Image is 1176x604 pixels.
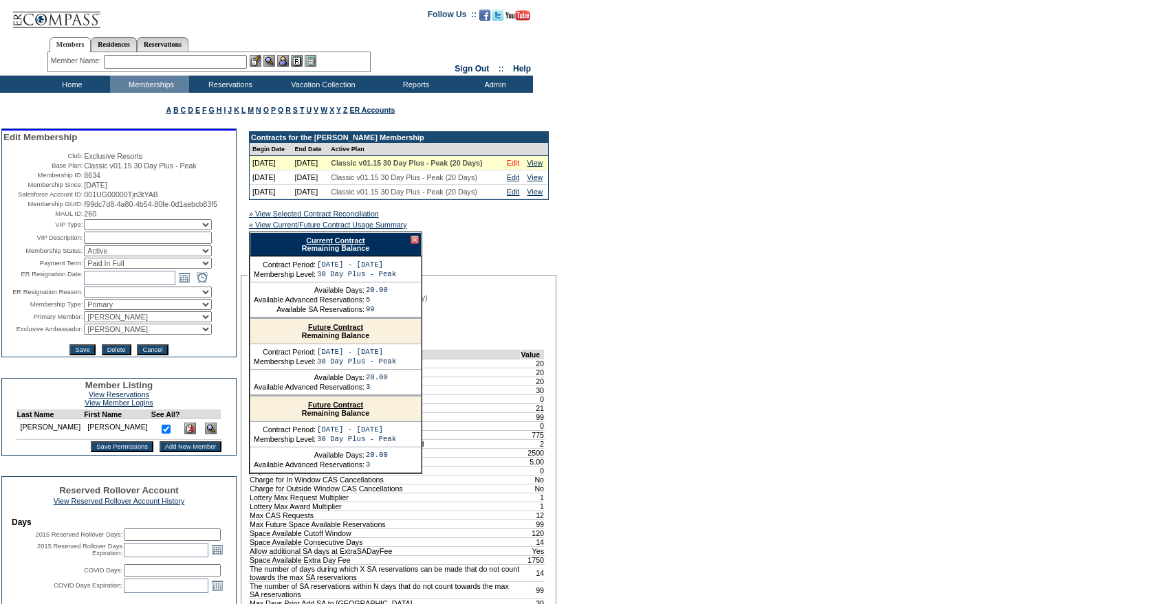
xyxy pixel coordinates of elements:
td: Reports [375,76,454,93]
a: F [202,106,207,114]
img: b_calculator.gif [305,55,316,67]
td: Active Plan [328,143,504,156]
a: View Reserved Rollover Account History [54,497,185,505]
a: I [224,106,226,114]
a: B [173,106,179,114]
a: View Reservations [89,390,149,399]
a: Q [278,106,283,114]
span: Classic v01.15 30 Day Plus - Peak (20 Days) [331,173,477,181]
img: View [263,55,275,67]
td: Exclusive Ambassador: [3,324,83,335]
td: Reservations [189,76,268,93]
a: Members [50,37,91,52]
div: Remaining Balance [250,232,422,256]
a: Edit [507,173,519,181]
td: Available Advanced Reservations: [254,460,364,469]
td: Membership GUID: [3,200,83,208]
a: Follow us on Twitter [492,14,503,22]
td: [PERSON_NAME] [17,419,84,440]
td: Begin Date [250,143,292,156]
td: Available Days: [254,373,364,381]
td: Home [31,76,110,93]
td: [DATE] - [DATE] [317,425,396,434]
td: 99 [521,581,545,599]
img: Follow us on Twitter [492,10,503,21]
label: COVID Days: [84,567,122,574]
td: 20 [521,368,545,377]
a: H [217,106,222,114]
a: W [320,106,327,114]
a: E [195,106,200,114]
a: T [300,106,305,114]
a: J [228,106,232,114]
a: Edit [507,188,519,196]
td: 14 [521,537,545,546]
label: 2015 Reserved Rollover Days Expiration: [37,543,122,557]
a: P [271,106,276,114]
td: 30 [521,385,545,394]
a: Y [336,106,341,114]
a: Z [343,106,348,114]
input: Add New Member [160,441,222,452]
td: [DATE] [250,170,292,185]
td: Available Advanced Reservations: [254,295,364,304]
a: G [208,106,214,114]
td: 5.00 [521,457,545,466]
td: Max CAS Requests [250,511,521,519]
td: 30 Day Plus - Peak [317,435,396,443]
a: V [314,106,318,114]
a: U [306,106,312,114]
a: View [527,173,543,181]
td: [DATE] - [DATE] [317,260,396,269]
div: Member Name: [51,55,104,67]
span: Classic v01.15 30 Day Plus - Peak (20 Days) [331,188,477,196]
a: Future Contract [308,323,363,331]
td: Available Days: [254,286,364,294]
td: 30 Day Plus - Peak [317,357,396,366]
td: Admin [454,76,533,93]
td: 20 [521,377,545,385]
td: Lottery Max Award Multiplier [250,502,521,511]
input: Save Permissions [91,441,153,452]
span: :: [499,64,504,74]
td: Space Available Consecutive Days [250,537,521,546]
td: Membership Level: [254,270,316,278]
a: Open the calendar popup. [210,542,225,557]
td: Contract Period: [254,260,316,269]
td: Available Days: [254,451,364,459]
td: 1750 [521,555,545,564]
td: The number of days during which X SA reservations can be made that do not count towards the max S... [250,564,521,581]
a: S [293,106,298,114]
span: Classic v01.15 30 Day Plus - Peak (20 Days) [331,159,482,167]
td: Membership Level: [254,435,316,443]
label: COVID Days Expiration: [54,582,122,589]
td: Membership ID: [3,171,83,179]
a: Residences [91,37,137,52]
span: Member Listing [85,380,153,390]
td: MAUL ID: [3,210,83,218]
a: O [263,106,269,114]
input: Cancel [137,344,168,355]
a: Open the calendar popup. [177,270,192,285]
span: 260 [84,210,96,218]
img: View Dashboard [205,423,217,434]
img: Reservations [291,55,303,67]
span: [DATE] [84,181,107,189]
a: ER Accounts [349,106,395,114]
td: Value [521,350,545,359]
td: Max Future Space Available Reservations [250,519,521,528]
td: Available Advanced Reservations: [254,383,364,391]
img: Impersonate [277,55,289,67]
a: N [256,106,261,114]
a: M [248,106,254,114]
td: First Name [84,410,151,419]
input: Delete [102,344,131,355]
td: Club: [3,152,83,160]
td: 775 [521,430,545,439]
td: Contract Period: [254,348,316,356]
td: Yes [521,546,545,555]
td: [DATE] [292,185,329,199]
td: [DATE] [250,185,292,199]
td: 0 [521,421,545,430]
td: Lottery Max Request Multiplier [250,493,521,502]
